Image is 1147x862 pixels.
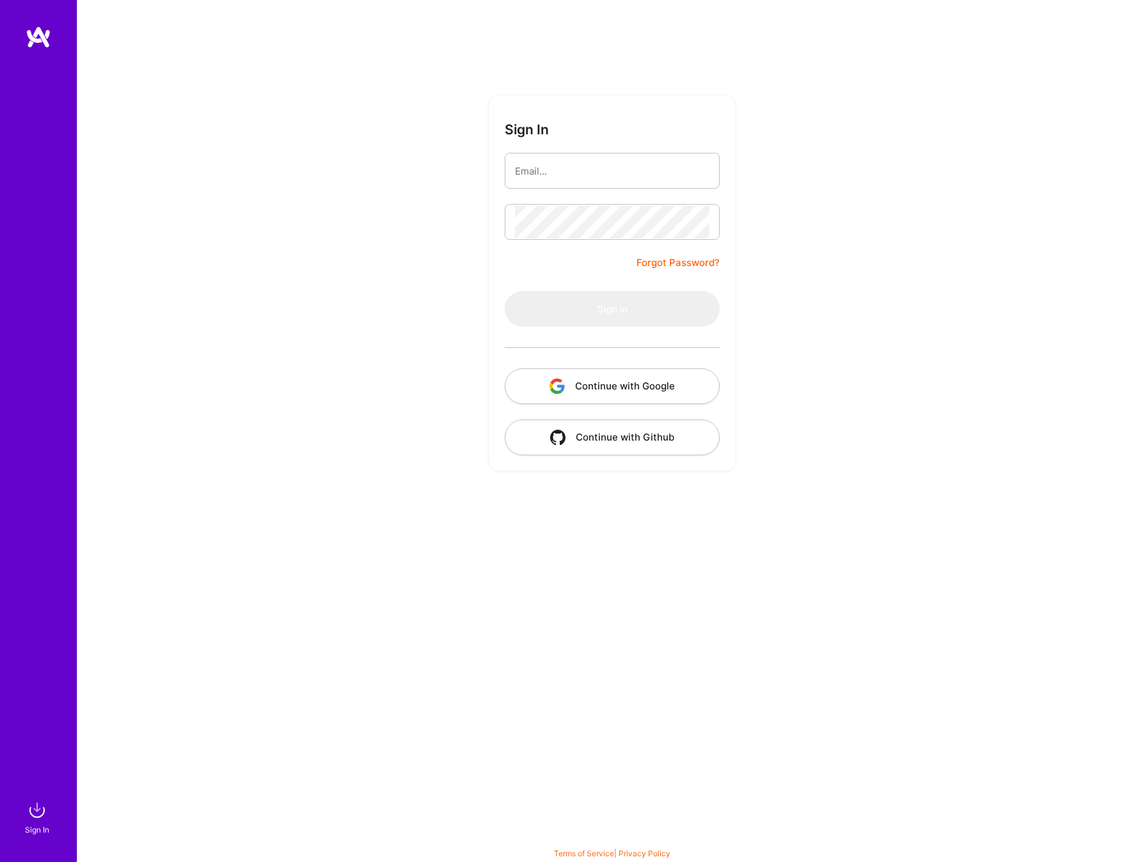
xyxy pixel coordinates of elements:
[505,121,549,137] h3: Sign In
[77,824,1147,856] div: © 2025 ATeams Inc., All rights reserved.
[505,419,720,455] button: Continue with Github
[25,823,49,836] div: Sign In
[26,26,51,49] img: logo
[554,849,614,858] a: Terms of Service
[550,379,565,394] img: icon
[505,368,720,404] button: Continue with Google
[637,255,720,270] a: Forgot Password?
[550,430,566,445] img: icon
[505,291,720,327] button: Sign In
[27,797,50,836] a: sign inSign In
[554,849,670,858] span: |
[24,797,50,823] img: sign in
[619,849,670,858] a: Privacy Policy
[515,155,709,187] input: Email...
